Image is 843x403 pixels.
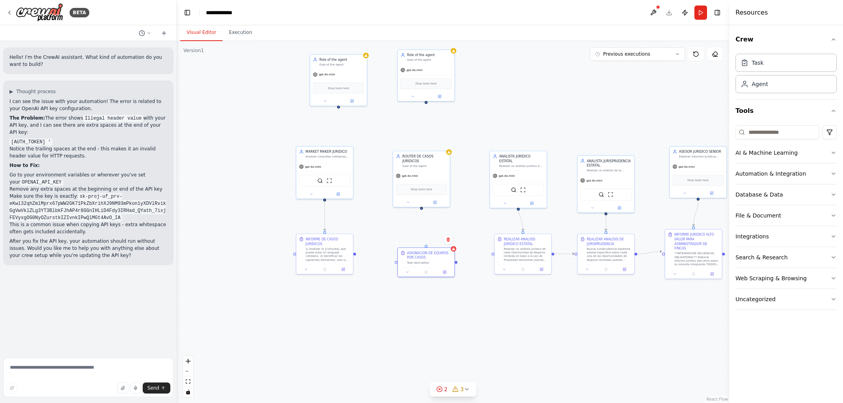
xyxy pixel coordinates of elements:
[183,366,193,377] button: zoom out
[183,356,193,366] button: zoom in
[511,187,517,193] img: SerperDevTool
[519,201,545,206] button: Open in side panel
[415,81,437,86] span: Drop tools here
[736,122,837,316] div: Tools
[606,205,632,211] button: Open in side panel
[603,215,608,231] g: Edge from 0b753ee7-a0de-4371-8b62-e0226b9889f8 to aec40d73-87a5-4d48-b5d4-ed3fd140a217
[9,193,166,221] code: sk-proj-uf_prv-eKwl32qhZmlMprx67pWW2GK71PkZbXrihXJ9NM93mPkon1yXDVlRvikGgVwVklZLg3YT3BlbkFJhAP4r8G...
[6,382,17,394] button: Improve this prompt
[16,88,56,95] span: Thought process
[587,169,632,172] div: Realizar un análisis de la jurisprudencia existente en [GEOGRAPHIC_DATA] sobre cada una de las Op...
[736,253,788,261] div: Search & Research
[590,47,685,61] button: Previous executions
[699,190,725,196] button: Open in side panel
[407,68,423,72] span: gpt-4o-mini
[402,174,418,178] span: gpt-4o-mini
[587,237,632,246] div: REALIZAR ANALISIS DE JURISPRUDENCIA
[736,8,768,17] h4: Resources
[679,155,724,158] div: Elaborar informes jurídicos ejecutivos de alto valor en el contexto de la Ley de Propiedad Horizo...
[494,234,552,274] div: REALIZAR ANALISIS JURIDICO ESTATALRealizar un análisis jurídico de cada Oportunidad de Negocio re...
[183,387,193,397] button: toggle interactivity
[319,73,335,76] span: gpt-4o-mini
[183,47,204,54] div: Version 1
[707,397,728,401] a: React Flow attribution
[704,271,720,277] button: Open in side panel
[679,149,724,154] div: ASESOR JURIDICO SENIOR
[158,28,170,38] button: Start a new chat
[752,59,764,67] div: Task
[397,49,455,101] div: Role of the agentGoal of the agentgpt-4o-miniDrop tools here
[752,80,768,88] div: Agent
[9,114,167,136] p: The error shows with your API key, and I can see there are extra spaces at the end of your API key:
[499,154,544,163] div: ANALISTA JURIDICO ESTATAL
[9,139,53,146] code: [AUTH_TOKEN] '
[9,145,167,159] p: Notice the trailing spaces at the end - this makes it an invalid header value for HTTP requests.
[328,86,349,90] span: Drop tools here
[9,238,167,259] p: After you fix the API key, your automation should run without issues. Would you like me to help y...
[117,382,128,394] button: Upload files
[736,184,837,205] button: Database & Data
[679,165,695,169] span: gpt-4o-mini
[499,164,544,168] div: Realizar un análisis jurídico de cada oportunidad de negocio recibida, teniendo en cuenta la Ley ...
[437,269,453,275] button: Open in side panel
[319,63,364,66] div: Goal of the agent
[180,24,223,41] button: Visual Editor
[736,205,837,226] button: File & Document
[691,200,700,226] g: Edge from a27589f5-4348-46ba-be1d-2a90300e91b4 to dc8d11fe-f1ed-4a3a-a739-69e284559add
[736,191,783,199] div: Database & Data
[577,156,635,213] div: ANALISTA JURISPRUDENCIA ESTATALRealizar un análisis de la jurisprudencia existente en [GEOGRAPHIC...
[143,382,170,394] button: Send
[9,98,167,112] p: I can see the issue with your automation! The error is related to your OpenAI API key configuration.
[499,174,515,178] span: gpt-4o-mini
[183,356,193,397] div: React Flow controls
[416,269,436,275] button: No output available
[306,155,350,158] div: Analizar consultas cotidianas desde un punto de vista jurídico, identificar las posibles partes q...
[319,57,364,62] div: Role of the agent
[305,165,321,169] span: gpt-4o-mini
[736,51,837,99] div: Crew
[326,178,332,184] img: ScrapeWebsiteTool
[9,54,167,68] p: Hello! I'm the CrewAI assistant. What kind of automation do you want to build?
[16,3,63,22] img: Logo
[136,28,155,38] button: Switch to previous chat
[736,232,769,240] div: Integrations
[736,28,837,51] button: Crew
[407,251,452,260] div: ASIGNACION DE EQUIPOS POR CASOS
[223,24,258,41] button: Execution
[736,247,837,268] button: Search & Research
[407,261,452,264] div: Task description
[402,164,447,168] div: Goal of the agent
[712,7,723,18] button: Hide right sidebar
[736,170,806,178] div: Automation & Integration
[587,179,603,182] span: gpt-4o-mini
[393,151,451,207] div: ROUTER DE CASOS JURIDICOSGoal of the agentgpt-4o-miniDrop tools here
[83,115,143,122] code: Illegal header value
[587,247,632,262] div: Buscar jurisprudencia española estatal específica sobre cada una de las Oportunidades de Negocio ...
[310,54,368,106] div: Role of the agentGoal of the agentgpt-4o-miniDrop tools here
[736,100,837,122] button: Tools
[736,149,798,157] div: AI & Machine Learning
[736,295,775,303] div: Uncategorized
[339,98,365,104] button: Open in side panel
[587,159,632,168] div: ANALISTA JURISPRUDENCIA ESTATAL
[554,251,574,256] g: Edge from c76fb646-3dda-4b9d-8a02-16635aafb64f to aec40d73-87a5-4d48-b5d4-ed3fd140a217
[147,385,159,391] span: Send
[402,154,447,163] div: ROUTER DE CASOS JURIDICOS
[317,178,323,184] img: SerperDevTool
[397,247,455,277] div: ASIGNACION DE EQUIPOS POR CASOSTask description
[336,266,351,272] button: Open in side panel
[617,266,632,272] button: Open in side panel
[9,88,56,95] button: ▶Thought process
[426,94,453,99] button: Open in side panel
[687,178,709,183] span: Drop tools here
[407,52,452,57] div: Role of the agent
[407,58,452,62] div: Goal of the agent
[637,249,662,256] g: Edge from aec40d73-87a5-4d48-b5d4-ed3fd140a217 to dc8d11fe-f1ed-4a3a-a739-69e284559add
[736,226,837,247] button: Integrations
[736,268,837,289] button: Web Scraping & Browsing
[9,88,13,95] span: ▶
[490,151,547,208] div: ANALISTA JURIDICO ESTATALRealizar un análisis jurídico de cada oportunidad de negocio recibida, t...
[736,212,781,219] div: File & Document
[516,205,525,231] g: Edge from c423710b-bef3-48dc-b6ee-c6997171b534 to c76fb646-3dda-4b9d-8a02-16635aafb64f
[306,247,350,262] div: 1) Analizar la {consulta} que puede estar en lenguaje cotidiano. 2) Identificar los siguientes el...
